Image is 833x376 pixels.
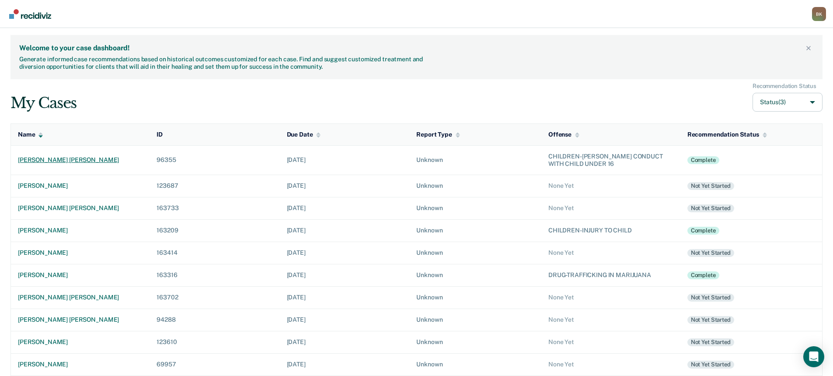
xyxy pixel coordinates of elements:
[687,249,734,257] div: Not yet started
[687,204,734,212] div: Not yet started
[687,294,734,302] div: Not yet started
[687,338,734,346] div: Not yet started
[548,131,579,138] div: Offense
[409,264,541,286] td: Unknown
[687,131,767,138] div: Recommendation Status
[280,219,410,242] td: [DATE]
[18,131,43,138] div: Name
[548,271,673,279] div: DRUG-TRAFFICKING IN MARIJUANA
[150,145,279,175] td: 96355
[18,361,143,368] div: [PERSON_NAME]
[150,353,279,376] td: 69957
[812,7,826,21] div: B K
[409,331,541,353] td: Unknown
[150,286,279,309] td: 163702
[687,361,734,369] div: Not yet started
[10,94,77,112] div: My Cases
[548,182,673,190] div: None Yet
[150,219,279,242] td: 163209
[18,249,143,257] div: [PERSON_NAME]
[18,316,143,323] div: [PERSON_NAME] [PERSON_NAME]
[409,309,541,331] td: Unknown
[409,242,541,264] td: Unknown
[803,346,824,367] div: Open Intercom Messenger
[548,361,673,368] div: None Yet
[409,353,541,376] td: Unknown
[812,7,826,21] button: Profile dropdown button
[687,316,734,324] div: Not yet started
[280,145,410,175] td: [DATE]
[18,294,143,301] div: [PERSON_NAME] [PERSON_NAME]
[409,219,541,242] td: Unknown
[280,264,410,286] td: [DATE]
[409,175,541,197] td: Unknown
[753,93,823,112] button: Status(3)
[280,331,410,353] td: [DATE]
[548,153,673,168] div: CHILDREN-[PERSON_NAME] CONDUCT WITH CHILD UNDER 16
[687,156,719,164] div: Complete
[19,56,425,70] div: Generate informed case recommendations based on historical outcomes customized for each case. Fin...
[157,131,163,138] div: ID
[150,331,279,353] td: 123610
[150,264,279,286] td: 163316
[19,44,803,52] div: Welcome to your case dashboard!
[18,182,143,190] div: [PERSON_NAME]
[280,175,410,197] td: [DATE]
[548,227,673,234] div: CHILDREN-INJURY TO CHILD
[548,338,673,346] div: None Yet
[409,145,541,175] td: Unknown
[280,353,410,376] td: [DATE]
[687,227,719,235] div: Complete
[150,242,279,264] td: 163414
[18,156,143,164] div: [PERSON_NAME] [PERSON_NAME]
[150,175,279,197] td: 123687
[416,131,460,138] div: Report Type
[280,242,410,264] td: [DATE]
[287,131,321,138] div: Due Date
[548,249,673,257] div: None Yet
[18,338,143,346] div: [PERSON_NAME]
[548,204,673,212] div: None Yet
[548,294,673,301] div: None Yet
[150,309,279,331] td: 94288
[409,197,541,219] td: Unknown
[687,271,719,279] div: Complete
[753,83,816,90] div: Recommendation Status
[687,182,734,190] div: Not yet started
[18,271,143,279] div: [PERSON_NAME]
[280,197,410,219] td: [DATE]
[9,9,51,19] img: Recidiviz
[18,204,143,212] div: [PERSON_NAME] [PERSON_NAME]
[280,309,410,331] td: [DATE]
[150,197,279,219] td: 163733
[280,286,410,309] td: [DATE]
[548,316,673,323] div: None Yet
[18,227,143,234] div: [PERSON_NAME]
[409,286,541,309] td: Unknown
